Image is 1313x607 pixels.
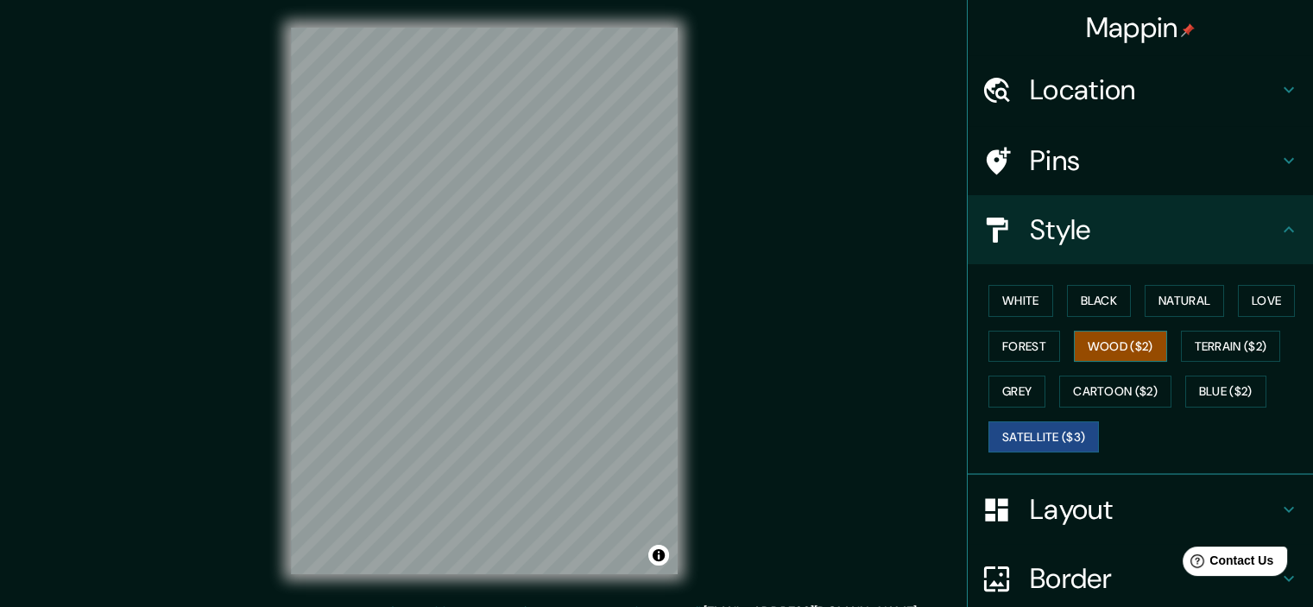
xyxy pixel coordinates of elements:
button: Grey [988,376,1045,408]
div: Layout [968,475,1313,544]
h4: Pins [1030,143,1278,178]
h4: Mappin [1086,10,1196,45]
div: Pins [968,126,1313,195]
button: Natural [1145,285,1224,317]
div: Location [968,55,1313,124]
button: Blue ($2) [1185,376,1266,408]
button: Forest [988,331,1060,363]
div: Style [968,195,1313,264]
button: Black [1067,285,1132,317]
button: Wood ($2) [1074,331,1167,363]
h4: Border [1030,561,1278,596]
button: Terrain ($2) [1181,331,1281,363]
h4: Layout [1030,492,1278,527]
canvas: Map [291,28,678,574]
iframe: Help widget launcher [1159,540,1294,588]
img: pin-icon.png [1181,23,1195,37]
button: Satellite ($3) [988,421,1099,453]
h4: Style [1030,212,1278,247]
button: Love [1238,285,1295,317]
button: Cartoon ($2) [1059,376,1171,408]
button: Toggle attribution [648,545,669,566]
h4: Location [1030,73,1278,107]
button: White [988,285,1053,317]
